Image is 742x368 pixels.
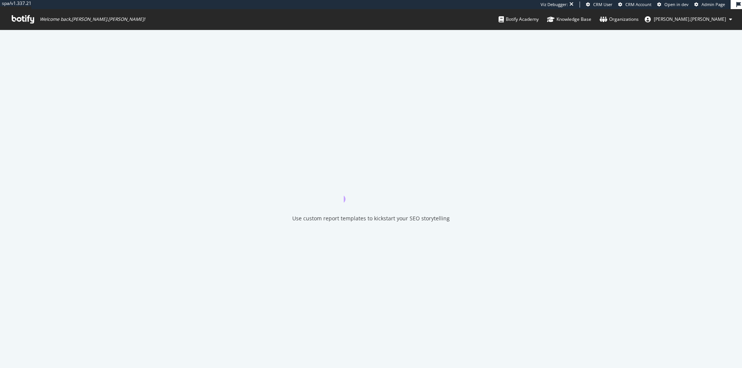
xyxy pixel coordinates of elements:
a: Admin Page [694,2,725,8]
a: Organizations [600,9,639,30]
button: [PERSON_NAME].[PERSON_NAME] [639,13,738,25]
div: animation [344,175,398,203]
span: Open in dev [664,2,689,7]
span: CRM Account [625,2,652,7]
div: Botify Academy [499,16,539,23]
span: Admin Page [701,2,725,7]
a: CRM User [586,2,613,8]
span: CRM User [593,2,613,7]
a: Botify Academy [499,9,539,30]
div: Organizations [600,16,639,23]
a: Open in dev [657,2,689,8]
span: ryan.flanagan [654,16,726,22]
a: CRM Account [618,2,652,8]
div: Knowledge Base [547,16,591,23]
div: Use custom report templates to kickstart your SEO storytelling [292,215,450,222]
div: Viz Debugger: [541,2,568,8]
span: Welcome back, [PERSON_NAME].[PERSON_NAME] ! [40,16,145,22]
a: Knowledge Base [547,9,591,30]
